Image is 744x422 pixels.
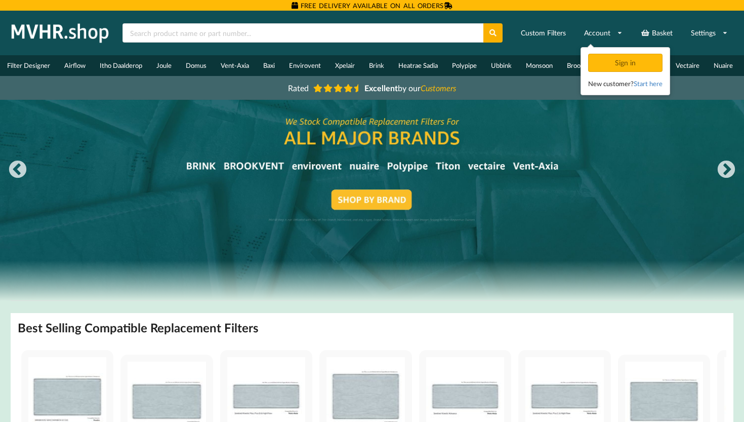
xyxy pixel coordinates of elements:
a: Account [577,24,629,42]
a: Basket [634,24,679,42]
div: New customer? [588,79,663,89]
a: Domus [179,55,214,76]
i: Customers [421,83,456,93]
a: Sign in [588,58,665,67]
a: Monsoon [519,55,560,76]
a: Heatrae Sadia [391,55,445,76]
a: Joule [149,55,179,76]
a: Xpelair [328,55,362,76]
span: by our [364,83,456,93]
a: Vent-Axia [214,55,256,76]
a: Polypipe [445,55,484,76]
a: Rated Excellentby ourCustomers [281,80,463,96]
a: Baxi [256,55,282,76]
a: Nuaire [707,55,740,76]
a: Airflow [57,55,93,76]
a: Settings [684,24,734,42]
div: Sign in [588,54,663,72]
a: Envirovent [282,55,328,76]
a: Ubbink [484,55,519,76]
a: Custom Filters [514,24,572,42]
a: Brink [362,55,391,76]
a: Start here [634,80,663,88]
a: Brookvent [560,55,604,76]
h2: Best Selling Compatible Replacement Filters [18,320,259,336]
input: Search product name or part number... [122,23,483,43]
b: Excellent [364,83,398,93]
a: Itho Daalderop [93,55,149,76]
span: Rated [288,83,309,93]
button: Previous [8,160,28,180]
a: Vectaire [669,55,707,76]
img: mvhr.shop.png [7,20,113,46]
button: Next [716,160,736,180]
